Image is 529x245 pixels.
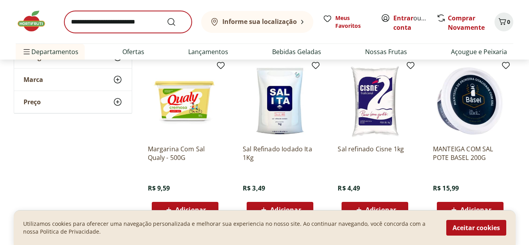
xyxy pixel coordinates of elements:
[14,91,132,113] button: Preço
[272,47,321,56] a: Bebidas Geladas
[188,47,228,56] a: Lançamentos
[342,202,408,218] button: Adicionar
[365,207,396,213] span: Adicionar
[16,9,55,33] img: Hortifruti
[122,47,144,56] a: Ofertas
[243,64,317,138] img: Sal Refinado Iodado Ita 1Kg
[24,98,41,106] span: Preço
[335,14,371,30] span: Meus Favoritos
[446,220,506,236] button: Aceitar cookies
[433,145,507,162] a: MANTEIGA COM SAL POTE BASEL 200G
[201,11,313,33] button: Informe sua localização
[338,64,412,138] img: Sal refinado Cisne 1kg
[167,17,185,27] button: Submit Search
[243,145,317,162] a: Sal Refinado Iodado Ita 1Kg
[433,184,459,192] span: R$ 15,99
[338,184,360,192] span: R$ 4,49
[507,18,510,25] span: 0
[64,11,192,33] input: search
[23,220,437,236] p: Utilizamos cookies para oferecer uma navegação personalizada e melhorar sua experiencia no nosso ...
[437,202,504,218] button: Adicionar
[393,14,413,22] a: Entrar
[448,14,485,32] a: Comprar Novamente
[222,17,297,26] b: Informe sua localização
[22,42,78,61] span: Departamentos
[433,64,507,138] img: MANTEIGA COM SAL POTE BASEL 200G
[24,76,43,83] span: Marca
[270,207,301,213] span: Adicionar
[338,145,412,162] a: Sal refinado Cisne 1kg
[148,64,222,138] img: Margarina Com Sal Qualy - 500G
[14,69,132,91] button: Marca
[323,14,371,30] a: Meus Favoritos
[460,207,491,213] span: Adicionar
[148,145,222,162] a: Margarina Com Sal Qualy - 500G
[152,202,218,218] button: Adicionar
[148,184,170,192] span: R$ 9,59
[175,207,206,213] span: Adicionar
[365,47,407,56] a: Nossas Frutas
[247,202,313,218] button: Adicionar
[393,14,436,32] a: Criar conta
[22,42,31,61] button: Menu
[243,184,265,192] span: R$ 3,49
[393,13,428,32] span: ou
[494,13,513,31] button: Carrinho
[451,47,507,56] a: Açougue e Peixaria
